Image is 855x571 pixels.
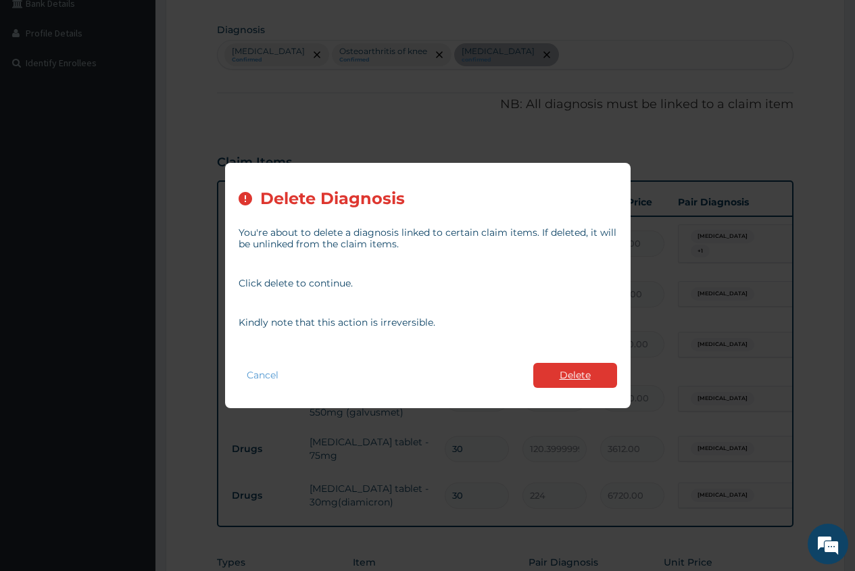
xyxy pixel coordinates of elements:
h2: Delete Diagnosis [260,190,405,208]
div: Minimize live chat window [222,7,254,39]
p: You're about to delete a diagnosis linked to certain claim items. If deleted, it will be unlinked... [239,227,617,250]
textarea: Type your message and hit 'Enter' [7,369,258,416]
p: Kindly note that this action is irreversible. [239,317,617,328]
button: Delete [533,363,617,388]
img: d_794563401_company_1708531726252_794563401 [25,68,55,101]
button: Cancel [239,366,287,385]
div: Chat with us now [70,76,227,93]
p: Click delete to continue. [239,278,617,289]
span: We're online! [78,170,187,307]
